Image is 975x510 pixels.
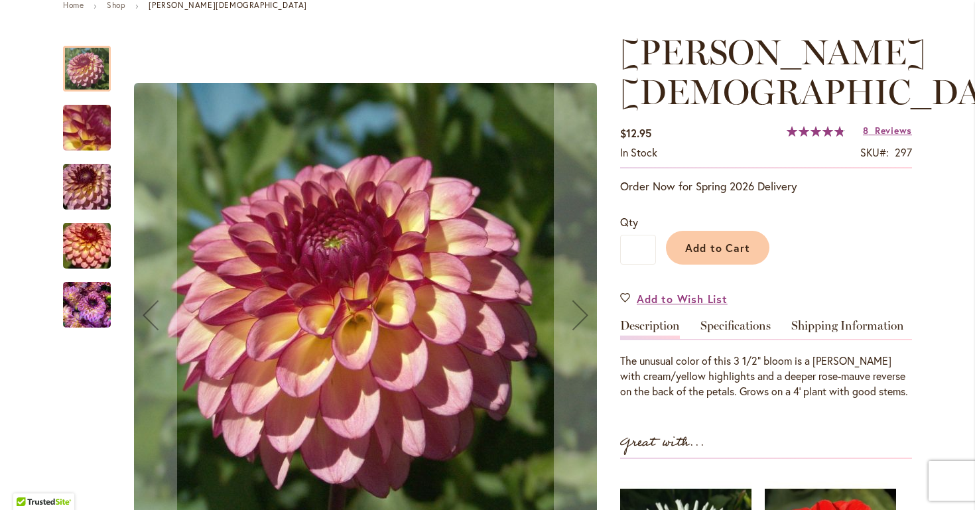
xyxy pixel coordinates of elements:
[666,231,769,265] button: Add to Cart
[63,210,124,269] div: Foxy Lady
[620,291,728,306] a: Add to Wish List
[863,124,912,137] a: 8 Reviews
[63,273,111,337] img: Foxy Lady
[791,320,904,339] a: Shipping Information
[685,241,751,255] span: Add to Cart
[700,320,771,339] a: Specifications
[863,124,869,137] span: 8
[39,155,135,219] img: Foxy Lady
[10,463,47,500] iframe: Launch Accessibility Center
[39,92,135,164] img: Foxy Lady
[63,269,111,328] div: Foxy Lady
[637,291,728,306] span: Add to Wish List
[39,214,135,278] img: Foxy Lady
[620,126,651,140] span: $12.95
[787,126,845,137] div: 97%
[63,151,124,210] div: Foxy Lady
[620,178,912,194] p: Order Now for Spring 2026 Delivery
[63,92,124,151] div: Foxy Lady
[620,353,912,399] div: The unusual color of this 3 1/2" bloom is a [PERSON_NAME] with cream/yellow highlights and a deep...
[620,215,638,229] span: Qty
[875,124,912,137] span: Reviews
[620,432,705,454] strong: Great with...
[620,145,657,159] span: In stock
[63,32,124,92] div: Foxy Lady
[620,145,657,160] div: Availability
[620,320,680,339] a: Description
[620,320,912,399] div: Detailed Product Info
[895,145,912,160] div: 297
[860,145,889,159] strong: SKU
